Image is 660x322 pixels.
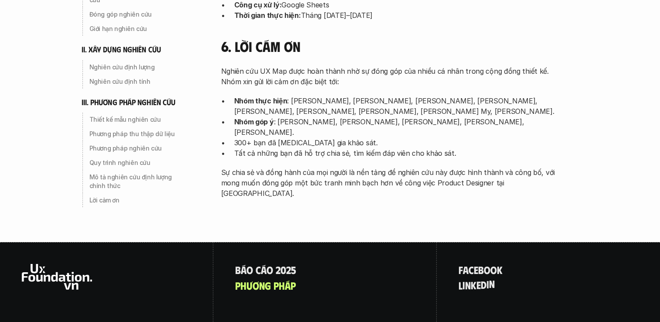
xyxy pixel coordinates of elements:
p: Lời cảm ơn [89,196,183,205]
strong: Nhóm góp ý [234,117,274,126]
span: o [267,264,273,275]
strong: Nhóm thực hiện [234,96,287,105]
span: p [291,280,296,291]
h6: ii. xây dựng nghiên cứu [82,45,161,55]
p: Đóng góp nghiên cứu [89,10,183,19]
span: c [256,264,261,275]
a: Thiết kế mẫu nghiên cứu [82,113,186,127]
span: p [274,280,279,291]
span: c [468,264,474,275]
span: g [265,280,271,291]
p: Thiết kế mẫu nghiên cứu [89,115,183,124]
a: Đóng góp nghiên cứu [82,7,186,21]
span: o [484,264,490,275]
span: á [241,264,246,275]
p: Phương pháp nghiên cứu [89,144,183,153]
span: n [465,279,471,291]
a: Phương pháp nghiên cứu [82,141,186,155]
span: 5 [291,264,296,275]
a: Báocáo2025 [235,264,296,275]
a: phươngpháp [235,280,296,291]
span: a [463,264,468,275]
a: Nghiên cứu định tính [82,74,186,88]
span: n [259,280,265,291]
span: e [476,279,481,291]
span: h [240,280,246,291]
p: Tất cả những bạn đã hỗ trợ chia sẻ, tìm kiếm đáp viên cho khảo sát. [234,148,561,158]
span: h [279,280,285,291]
span: i [462,280,465,291]
span: B [235,264,241,275]
span: ơ [253,280,259,291]
a: Mô tả nghiên cứu định lượng chính thức [82,170,186,193]
h4: 6. Lời cám ơn [221,38,561,55]
h6: iii. phương pháp nghiên cứu [82,97,176,107]
strong: Thời gian thực hiện: [234,11,301,20]
a: facebook [458,264,503,275]
p: 300+ bạn đã [MEDICAL_DATA] gia khảo sát. [234,137,561,148]
span: d [481,279,486,290]
p: Nghiên cứu định tính [89,77,183,86]
p: : [PERSON_NAME], [PERSON_NAME], [PERSON_NAME], [PERSON_NAME], [PERSON_NAME]. [234,116,561,137]
a: Phương pháp thu thập dữ liệu [82,127,186,141]
p: Nghiên cứu UX Map được hoàn thành nhờ sự đóng góp của nhiều cá nhân trong cộng đồng thiết kế. Nhó... [221,66,561,87]
p: Mô tả nghiên cứu định lượng chính thức [89,173,183,190]
span: k [471,279,476,291]
span: á [261,264,267,275]
a: Giới hạn nghiên cứu [82,22,186,36]
span: p [235,280,240,291]
span: k [497,264,503,275]
a: linkedin [458,280,495,291]
p: Giới hạn nghiên cứu [89,24,183,33]
p: Sự chia sẻ và đồng hành của mọi người là nền tảng để nghiên cứu này được hình thành và công bố, v... [221,167,561,199]
span: o [246,264,253,275]
p: Quy trình nghiên cứu [89,158,183,167]
span: á [285,280,291,291]
span: b [478,264,484,275]
a: Quy trình nghiên cứu [82,156,186,170]
span: f [458,264,463,275]
p: Phương pháp thu thập dữ liệu [89,130,183,138]
strong: Công cụ xử lý: [234,0,282,9]
p: Tháng [DATE]–[DATE] [234,10,561,21]
span: i [486,278,489,290]
a: Nghiên cứu định lượng [82,60,186,74]
span: ư [246,280,253,291]
span: 0 [280,264,286,275]
span: 2 [286,264,291,275]
span: 2 [276,264,280,275]
a: Lời cảm ơn [82,193,186,207]
p: Nghiên cứu định lượng [89,62,183,71]
span: o [490,264,497,275]
span: e [474,264,478,275]
p: : [PERSON_NAME], [PERSON_NAME], [PERSON_NAME], [PERSON_NAME], [PERSON_NAME], [PERSON_NAME], [PERS... [234,96,561,116]
span: l [458,280,462,291]
span: n [489,278,495,289]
